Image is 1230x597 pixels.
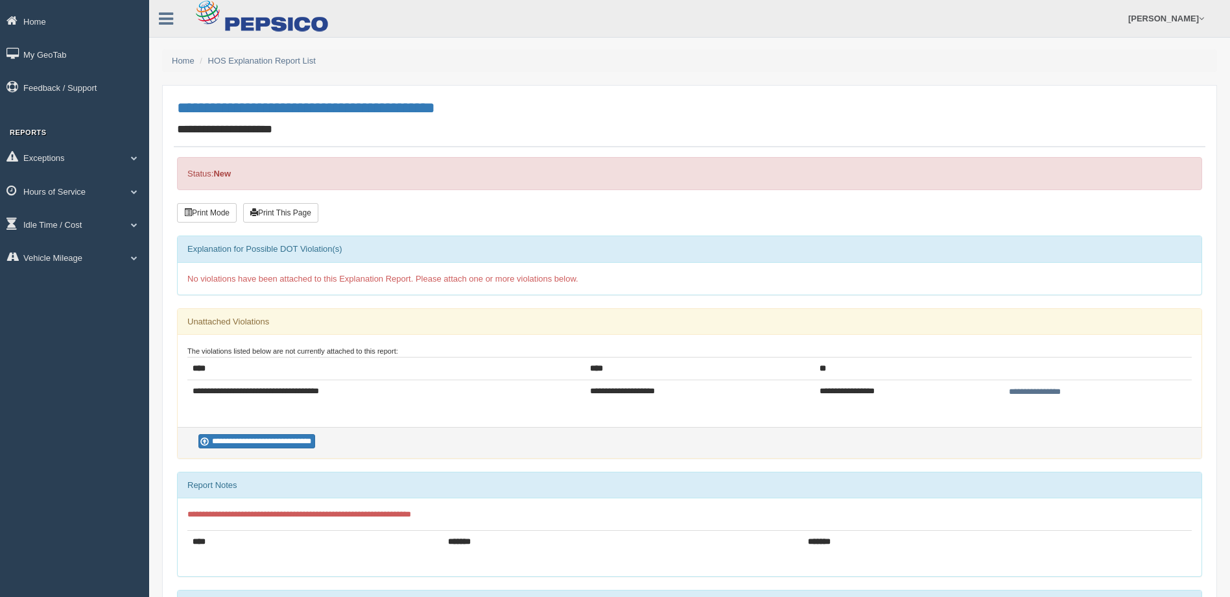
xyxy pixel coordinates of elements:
[178,472,1201,498] div: Report Notes
[213,169,231,178] strong: New
[178,309,1201,335] div: Unattached Violations
[187,347,398,355] small: The violations listed below are not currently attached to this report:
[208,56,316,66] a: HOS Explanation Report List
[177,203,237,223] button: Print Mode
[177,157,1202,190] div: Status:
[178,236,1201,262] div: Explanation for Possible DOT Violation(s)
[243,203,318,223] button: Print This Page
[187,274,578,284] span: No violations have been attached to this Explanation Report. Please attach one or more violations...
[172,56,195,66] a: Home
